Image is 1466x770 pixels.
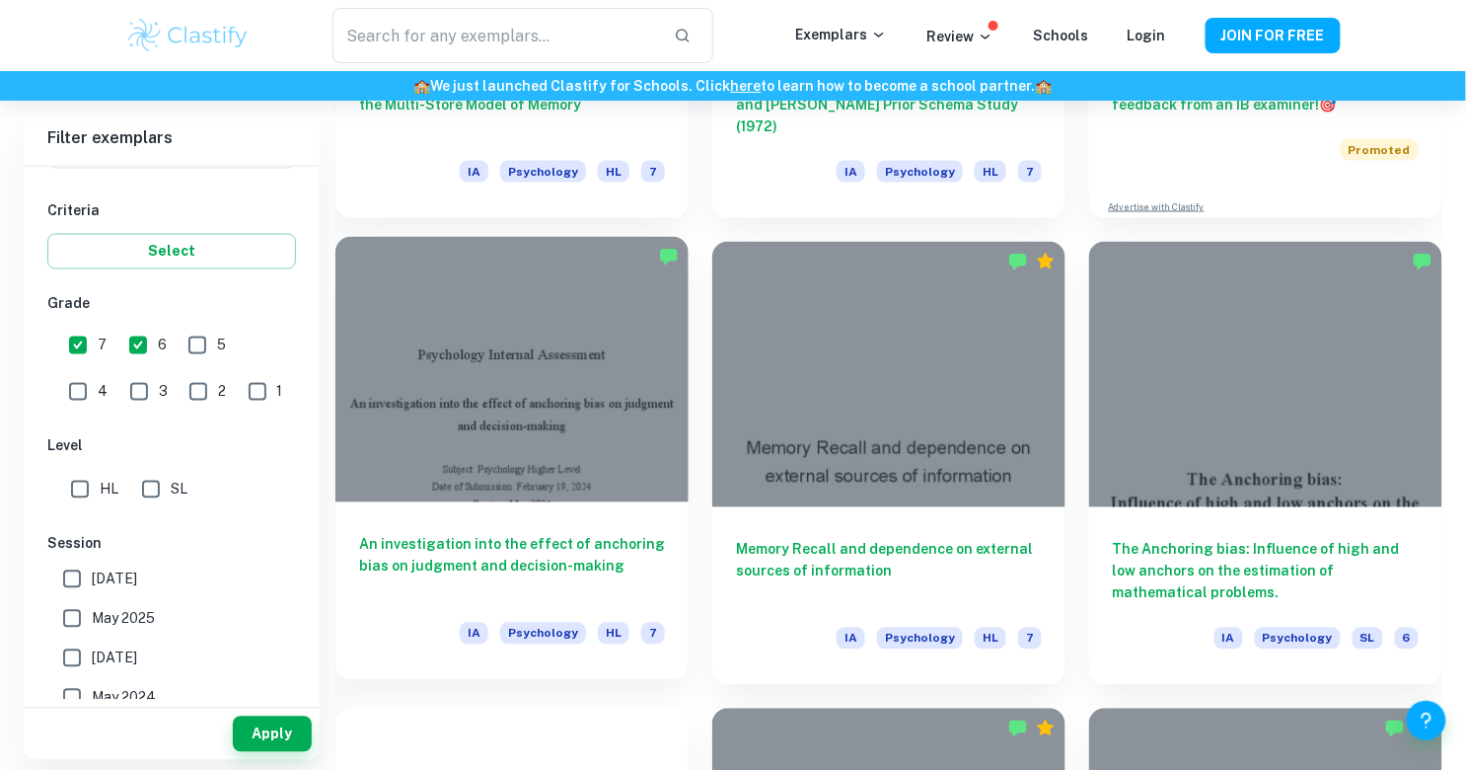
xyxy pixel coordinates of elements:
a: The Anchoring bias: Influence of high and low anchors on the estimation of mathematical problems.... [1089,242,1442,684]
span: [DATE] [92,648,137,669]
span: Psychology [1255,628,1341,650]
div: Premium [1036,252,1056,271]
img: Marked [1008,719,1028,738]
button: Help and Feedback [1407,701,1446,740]
span: 6 [158,335,167,356]
h6: Level [47,435,296,457]
span: 3 [159,381,168,403]
span: 7 [641,161,665,183]
span: 4 [98,381,108,403]
a: Memory Recall and dependence on external sources of informationIAPsychologyHL7 [712,242,1065,684]
span: SL [171,479,187,500]
img: Clastify logo [125,16,251,55]
span: 2 [218,381,226,403]
h6: An Investigation of Short-Term Memory in the Multi-Store Model of Memory [359,72,665,137]
img: Marked [1385,719,1405,738]
h6: We just launched Clastify for Schools. Click to learn how to become a school partner. [4,75,1462,97]
h6: Memory Recall and dependence on external sources of information [736,539,1042,604]
p: Exemplars [795,24,887,45]
span: HL [975,628,1006,650]
span: SL [1353,628,1383,650]
img: Marked [659,247,679,267]
h6: The Anchoring bias: Influence of high and low anchors on the estimation of mathematical problems. [1113,539,1419,604]
span: HL [975,161,1006,183]
span: 7 [641,623,665,645]
span: 7 [98,335,107,356]
span: 🏫 [1036,78,1053,94]
span: 7 [1018,628,1042,650]
h6: An investigation into the effect of anchoring bias on judgment and decision-making [359,534,665,599]
img: Marked [1413,252,1432,271]
img: Marked [1008,252,1028,271]
a: Login [1128,28,1166,43]
span: Promoted [1341,139,1419,161]
span: Psychology [500,623,586,645]
h6: Criteria [47,200,296,222]
input: Search for any exemplars... [332,8,658,63]
a: here [731,78,762,94]
h6: A Partial Replication of [PERSON_NAME] and [PERSON_NAME] Prior Schema Study (1972) [736,72,1042,137]
span: HL [100,479,118,500]
p: Review [926,26,993,47]
span: 🎯 [1320,97,1337,113]
span: May 2024 [92,687,156,709]
h6: Grade [47,293,296,315]
span: [DATE] [92,569,137,590]
span: IA [837,628,865,650]
span: 5 [217,335,226,356]
span: Psychology [877,161,963,183]
span: Psychology [500,161,586,183]
a: An investigation into the effect of anchoring bias on judgment and decision-makingIAPsychologyHL7 [335,242,689,684]
span: IA [460,161,488,183]
span: 7 [1018,161,1042,183]
button: Apply [233,717,312,752]
div: Premium [1036,719,1056,738]
span: Psychology [877,628,963,650]
span: 1 [277,381,283,403]
h6: Filter exemplars [24,111,320,166]
h6: Session [47,533,296,555]
a: Advertise with Clastify [1109,200,1205,214]
span: IA [460,623,488,645]
span: 🏫 [414,78,431,94]
span: HL [598,623,629,645]
span: IA [1214,628,1243,650]
span: May 2025 [92,608,155,630]
span: IA [837,161,865,183]
span: 6 [1395,628,1419,650]
button: JOIN FOR FREE [1206,18,1341,53]
span: HL [598,161,629,183]
a: Schools [1033,28,1088,43]
button: Select [47,234,296,269]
